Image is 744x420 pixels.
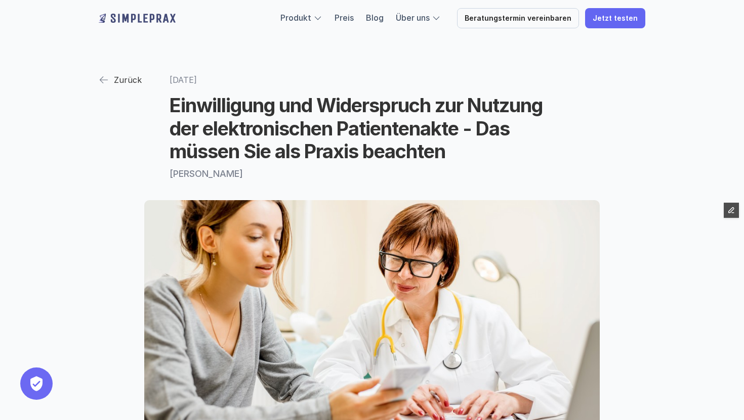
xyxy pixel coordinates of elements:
a: Zurück [99,71,142,89]
h1: Einwilligung und Widerspruch zur Nutzung der elektronischen Patientenakte - Das müssen Sie als Pr... [170,94,574,163]
p: Jetzt testen [593,14,638,23]
button: Edit Framer Content [724,203,739,218]
p: Beratungstermin vereinbaren [465,14,571,23]
p: Zurück [114,72,142,87]
a: Jetzt testen [585,8,645,28]
a: Über uns [396,13,430,23]
a: Beratungstermin vereinbaren [457,8,579,28]
a: Produkt [280,13,311,23]
a: Blog [366,13,384,23]
p: [PERSON_NAME] [170,168,574,179]
a: Preis [335,13,354,23]
p: [DATE] [170,71,574,89]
